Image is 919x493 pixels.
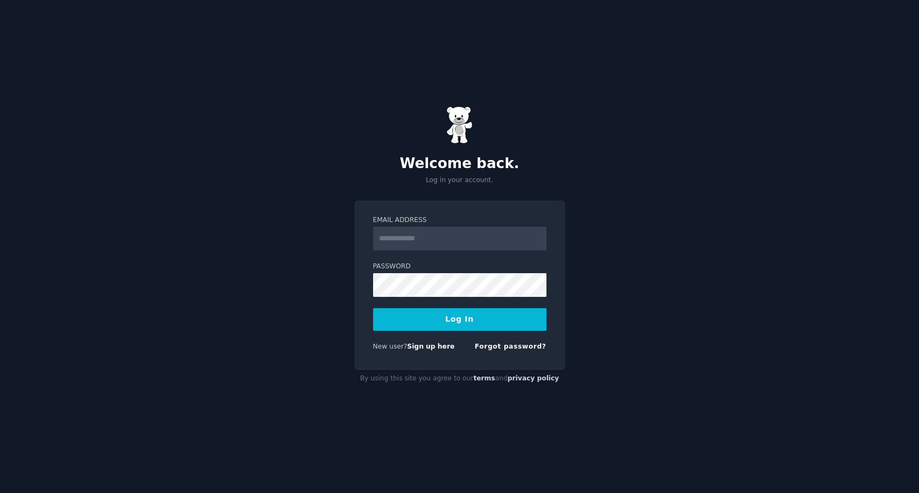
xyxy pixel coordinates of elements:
label: Password [373,262,546,272]
p: Log in your account. [354,176,565,185]
a: terms [473,374,495,382]
span: New user? [373,343,408,350]
a: Sign up here [407,343,454,350]
a: privacy policy [508,374,559,382]
img: Gummy Bear [446,106,473,144]
button: Log In [373,308,546,331]
a: Forgot password? [475,343,546,350]
h2: Welcome back. [354,155,565,172]
div: By using this site you agree to our and [354,370,565,387]
label: Email Address [373,216,546,225]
